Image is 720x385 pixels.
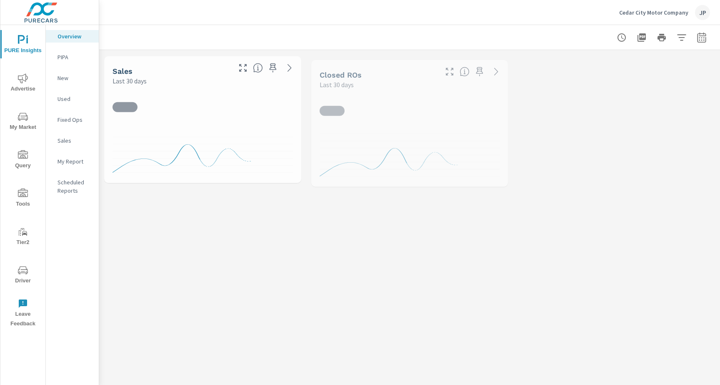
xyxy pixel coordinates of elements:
[3,299,43,329] span: Leave Feedback
[266,61,280,75] span: Save this to your personalized report
[57,157,92,166] p: My Report
[490,65,503,78] a: See more details in report
[283,61,296,75] a: See more details in report
[112,76,147,86] p: Last 30 days
[112,67,132,75] h5: Sales
[57,178,92,195] p: Scheduled Reports
[320,80,354,90] p: Last 30 days
[3,73,43,94] span: Advertise
[3,227,43,247] span: Tier2
[57,116,92,124] p: Fixed Ops
[253,63,263,73] span: Number of vehicles sold by the dealership over the selected date range. [Source: This data is sou...
[236,61,250,75] button: Make Fullscreen
[3,112,43,132] span: My Market
[633,29,650,46] button: "Export Report to PDF"
[320,70,362,79] h5: Closed ROs
[693,29,710,46] button: Select Date Range
[57,32,92,40] p: Overview
[443,65,456,78] button: Make Fullscreen
[3,150,43,171] span: Query
[619,9,688,16] p: Cedar City Motor Company
[57,53,92,61] p: PIPA
[460,67,470,77] span: Number of Repair Orders Closed by the selected dealership group over the selected time range. [So...
[46,155,99,168] div: My Report
[653,29,670,46] button: Print Report
[473,65,486,78] span: Save this to your personalized report
[3,265,43,286] span: Driver
[57,74,92,82] p: New
[46,113,99,126] div: Fixed Ops
[673,29,690,46] button: Apply Filters
[0,25,45,332] div: nav menu
[57,136,92,145] p: Sales
[46,176,99,197] div: Scheduled Reports
[3,189,43,209] span: Tools
[46,93,99,105] div: Used
[46,51,99,63] div: PIPA
[46,30,99,43] div: Overview
[46,134,99,147] div: Sales
[46,72,99,84] div: New
[3,35,43,55] span: PURE Insights
[57,95,92,103] p: Used
[695,5,710,20] div: JP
